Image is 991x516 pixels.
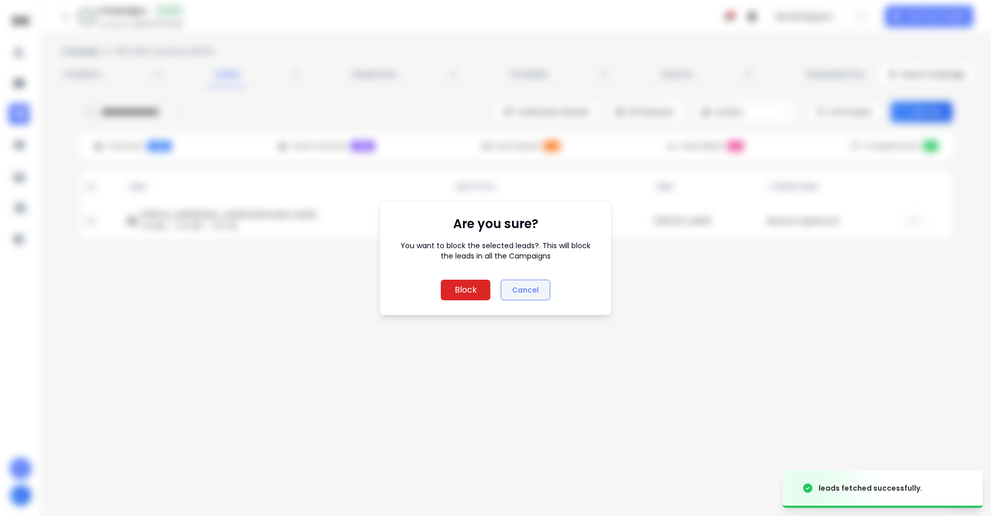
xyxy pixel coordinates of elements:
[819,483,922,493] div: leads fetched successfully.
[453,216,538,232] h1: Are you sure?
[441,280,490,300] button: Block
[501,280,550,300] button: Cancel
[394,240,597,261] p: You want to block the selected leads?. This will block the leads in all the Campaigns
